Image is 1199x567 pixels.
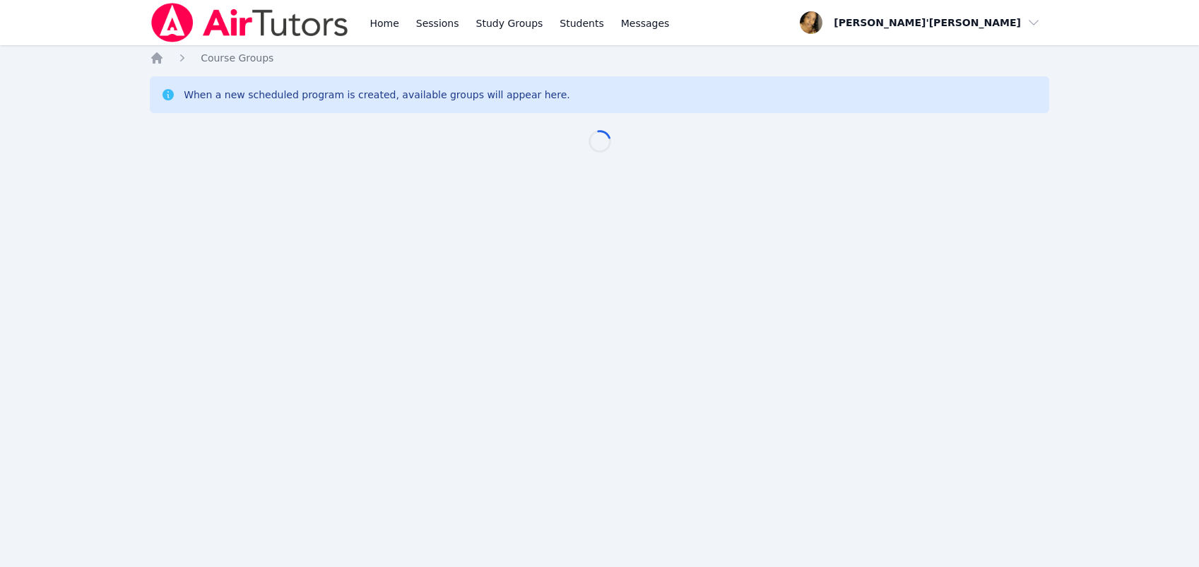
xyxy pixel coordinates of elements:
[150,51,1049,65] nav: Breadcrumb
[150,3,350,42] img: Air Tutors
[184,88,570,102] div: When a new scheduled program is created, available groups will appear here.
[201,52,273,64] span: Course Groups
[621,16,670,30] span: Messages
[201,51,273,65] a: Course Groups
